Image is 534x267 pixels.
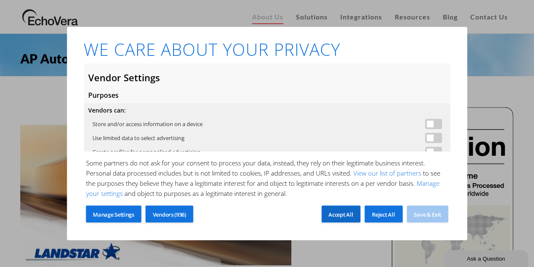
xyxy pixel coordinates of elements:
span: Accept All [328,210,353,218]
div: Ask a Question [6,7,78,14]
label: Use limited data to select advertising [92,132,184,143]
span: Manage Settings [93,210,134,218]
a: Manage your settings [86,179,439,197]
label: Create profiles for personalised advertising [92,146,200,157]
h3: Purposes [88,91,450,99]
h4: Vendors can: [88,106,450,114]
span: Reject All [372,210,395,218]
span: Vendors (936) [153,210,186,218]
a: View our list of partners [351,168,423,177]
h1: WE CARE ABOUT YOUR PRIVACY [84,39,340,59]
p: Some partners do not ask for your consent to process your data, instead, they rely on their legit... [86,157,448,198]
label: Store and/or access information on a device [92,118,202,129]
h2: Vendor Settings [88,72,450,83]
